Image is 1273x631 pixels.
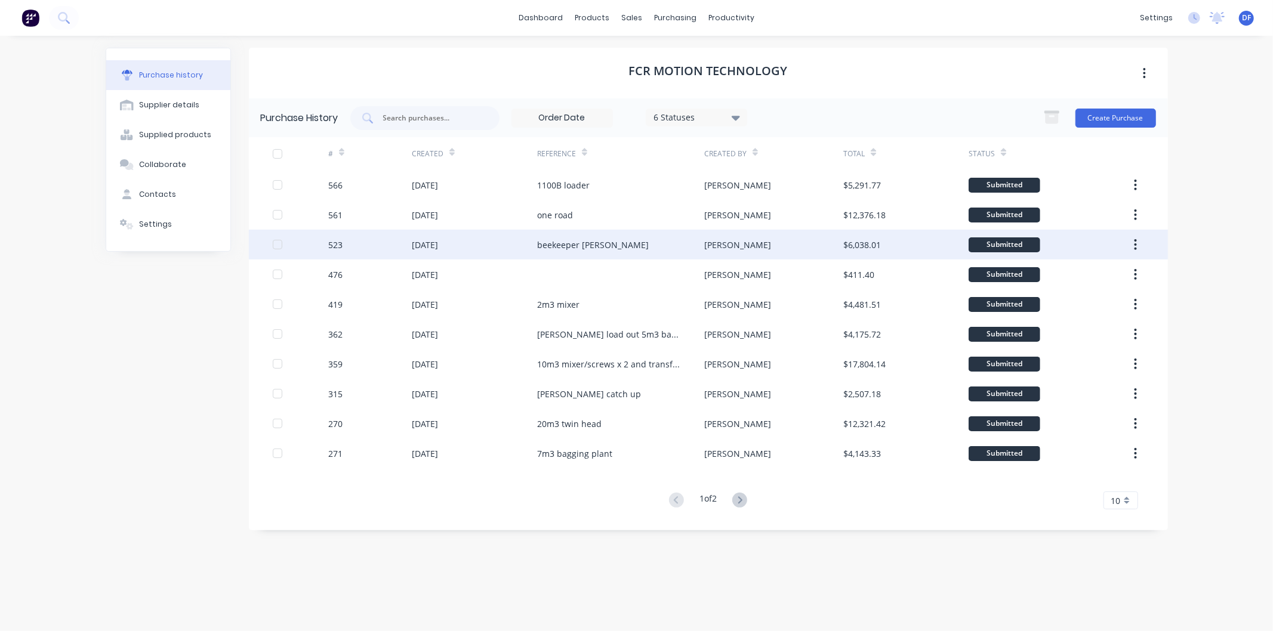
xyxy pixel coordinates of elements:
div: settings [1134,9,1179,27]
div: # [328,149,333,159]
div: Total [843,149,865,159]
div: Submitted [969,208,1040,222]
button: Supplied products [106,120,230,150]
div: $2,507.18 [843,388,881,400]
div: $5,291.77 [843,179,881,191]
div: 1 of 2 [699,492,717,509]
div: Submitted [969,297,1040,312]
div: 359 [328,358,343,370]
div: Status [969,149,995,159]
span: 10 [1111,494,1121,507]
div: Purchase History [261,111,338,125]
div: 561 [328,209,343,221]
button: Supplier details [106,90,230,120]
div: 2m3 mixer [537,298,580,311]
div: [PERSON_NAME] catch up [537,388,641,400]
div: [DATE] [412,179,438,191]
div: [PERSON_NAME] [704,328,771,341]
div: one road [537,209,573,221]
div: Collaborate [139,159,186,170]
div: 523 [328,239,343,251]
div: [DATE] [412,298,438,311]
div: [PERSON_NAME] [704,388,771,400]
div: 6 Statuses [654,111,739,123]
div: 10m3 mixer/screws x 2 and transfer conveyor [537,358,680,370]
div: Submitted [969,357,1040,372]
div: Supplied products [139,129,211,140]
div: Created By [704,149,747,159]
div: 7m3 bagging plant [537,447,612,460]
div: Submitted [969,267,1040,282]
div: Settings [139,219,172,230]
div: [DATE] [412,358,438,370]
div: [DATE] [412,209,438,221]
div: [PERSON_NAME] [704,358,771,370]
div: [DATE] [412,447,438,460]
a: dashboard [513,9,569,27]
div: [DATE] [412,388,438,400]
div: [PERSON_NAME] [704,298,771,311]
button: Create Purchase [1075,109,1156,128]
div: [PERSON_NAME] [704,268,771,281]
div: 419 [328,298,343,311]
div: 476 [328,268,343,281]
div: $12,376.18 [843,209,886,221]
h1: FCR Motion Technology [629,64,788,78]
button: Purchase history [106,60,230,90]
div: [PERSON_NAME] [704,447,771,460]
div: 20m3 twin head [537,417,602,430]
div: [PERSON_NAME] [704,239,771,251]
div: Created [412,149,443,159]
div: Submitted [969,386,1040,401]
div: [PERSON_NAME] [704,179,771,191]
button: Collaborate [106,150,230,180]
div: beekeeper [PERSON_NAME] [537,239,649,251]
div: 566 [328,179,343,191]
div: $6,038.01 [843,239,881,251]
button: Contacts [106,180,230,209]
div: Contacts [139,189,176,200]
div: 271 [328,447,343,460]
div: [DATE] [412,417,438,430]
div: $4,481.51 [843,298,881,311]
input: Search purchases... [382,112,481,124]
div: $411.40 [843,268,874,281]
div: $17,804.14 [843,358,886,370]
div: Submitted [969,237,1040,252]
div: 315 [328,388,343,400]
div: 362 [328,328,343,341]
div: products [569,9,615,27]
div: $4,175.72 [843,328,881,341]
div: sales [615,9,648,27]
div: Submitted [969,327,1040,342]
div: [DATE] [412,268,438,281]
div: $4,143.33 [843,447,881,460]
div: Submitted [969,416,1040,431]
span: DF [1242,13,1251,23]
input: Order Date [512,109,612,127]
div: productivity [702,9,760,27]
div: Purchase history [139,70,203,81]
div: [PERSON_NAME] load out 5m3 bagger [537,328,680,341]
div: Submitted [969,446,1040,461]
div: [PERSON_NAME] [704,209,771,221]
div: Reference [537,149,576,159]
button: Settings [106,209,230,239]
div: [PERSON_NAME] [704,417,771,430]
div: [DATE] [412,239,438,251]
div: $12,321.42 [843,417,886,430]
div: Supplier details [139,100,199,110]
img: Factory [21,9,39,27]
div: 270 [328,417,343,430]
div: [DATE] [412,328,438,341]
div: Submitted [969,178,1040,193]
div: purchasing [648,9,702,27]
div: 1100B loader [537,179,590,191]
